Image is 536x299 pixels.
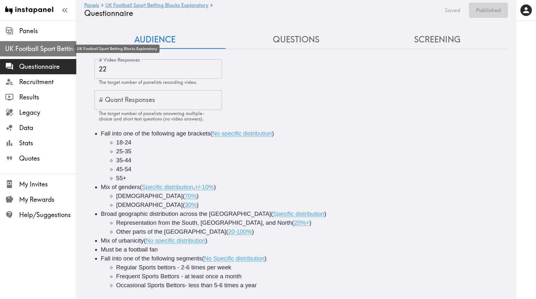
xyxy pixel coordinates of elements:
[116,166,131,172] span: 45-54
[116,228,226,235] span: Other parts of the [GEOGRAPHIC_DATA]
[84,31,226,49] button: Audience
[19,180,76,189] span: My Invites
[116,219,292,226] span: Representation from the South, [GEOGRAPHIC_DATA], and North
[264,255,266,262] span: )
[101,184,140,190] span: Mix of genders
[99,79,197,85] span: The target number of panelists recording video.
[116,273,242,280] span: Frequent Sports Bettors - at least once a month
[84,3,99,9] a: Panels
[144,237,146,244] span: (
[272,130,274,137] span: )
[99,111,205,122] span: The target number of panelists answering multiple-choice and short text questions (no video answe...
[195,184,214,190] span: +/-10%
[226,31,367,49] button: Questions
[205,237,207,244] span: )
[101,237,144,244] span: Mix of urbanicity
[228,228,252,235] span: 20-100%
[367,31,508,49] button: Screening
[183,201,185,208] span: (
[116,139,131,146] span: 18-24
[84,121,508,297] div: Audience
[309,219,311,226] span: )
[116,201,183,208] span: [DEMOGRAPHIC_DATA]
[226,228,228,235] span: (
[19,195,76,204] span: My Rewards
[19,123,76,132] span: Data
[197,201,198,208] span: )
[214,184,216,190] span: )
[185,193,197,199] span: 70%
[19,26,76,35] span: Panels
[140,184,142,190] span: (
[101,246,158,253] span: Must be a football fan
[101,210,271,217] span: Broad geographic distribution across the [GEOGRAPHIC_DATA]
[210,130,212,137] span: (
[116,282,257,288] span: Occasional Sports Bettors- less than 5-6 times a year
[99,56,140,63] label: # Video Responses
[5,44,76,53] span: UK Football Sport Betting Blocks Exploratory
[116,193,183,199] span: [DEMOGRAPHIC_DATA]
[252,228,254,235] span: )
[19,139,76,148] span: Stats
[116,157,131,164] span: 35-44
[183,193,185,199] span: (
[101,255,202,262] span: Fall into one of the following segments
[19,210,76,219] span: Help/Suggestions
[116,148,131,155] span: 25-35
[292,219,294,226] span: (
[212,130,272,137] span: No specific distribution
[142,184,193,190] span: Specific distribution
[185,201,197,208] span: 30%
[19,154,76,163] span: Quotes
[116,175,126,181] span: 55+
[19,93,76,102] span: Results
[193,184,195,190] span: ,
[101,130,210,137] span: Fall into one of the following age brackets
[19,77,76,86] span: Recruitment
[105,3,208,9] a: UK Football Sport Betting Blocks Exploratory
[204,255,265,262] span: No Specific distribution
[116,264,231,271] span: Regular Sports bettors - 2-6 times per week
[19,62,76,71] span: Questionnaire
[146,237,205,244] span: No specific distribution
[84,31,508,49] div: Questionnaire Audience/Questions/Screening Tab Navigation
[74,45,160,53] div: UK Football Sport Betting Blocks Exploratory
[197,193,198,199] span: )
[202,255,204,262] span: (
[84,9,436,18] h4: Questionnaire
[19,108,76,117] span: Legacy
[273,210,324,217] span: Specific distribution
[324,210,326,217] span: )
[294,219,309,226] span: 20%+
[271,210,273,217] span: (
